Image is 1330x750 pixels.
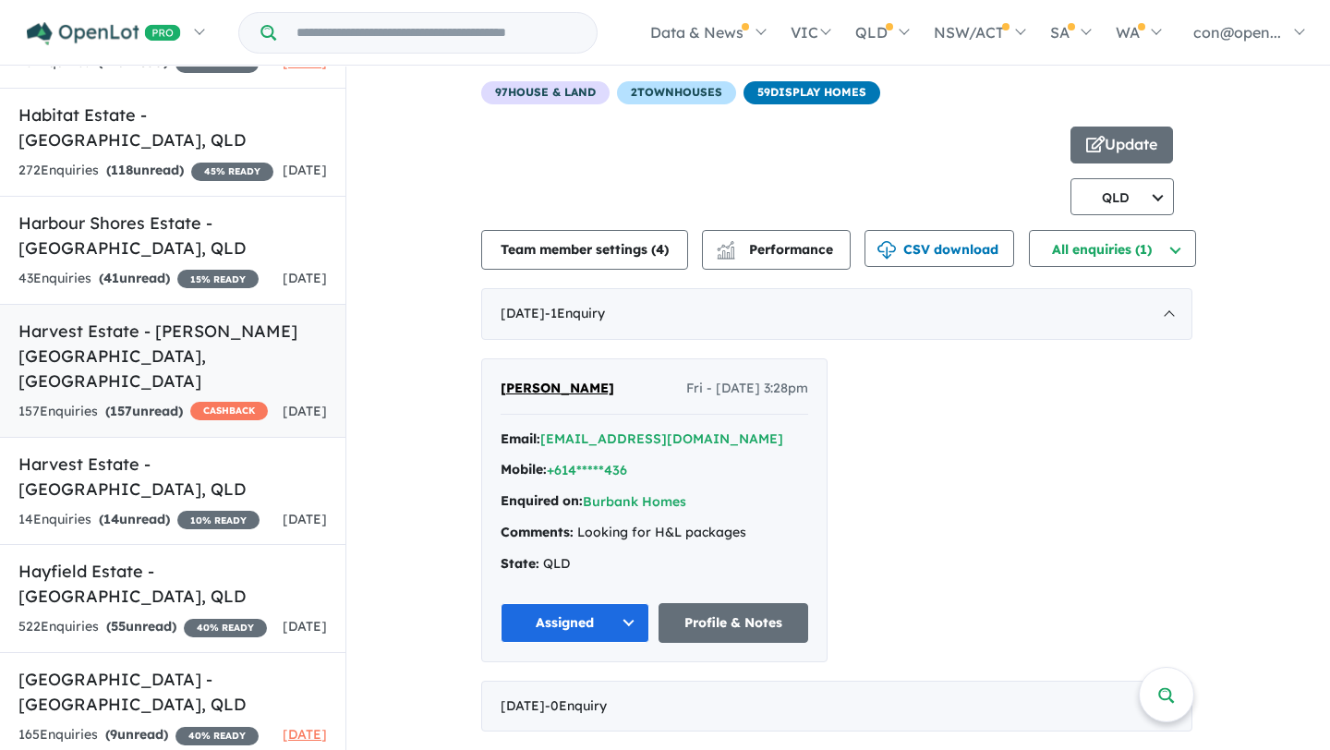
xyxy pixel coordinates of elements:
[18,724,259,746] div: 165 Enquir ies
[501,524,574,540] strong: Comments:
[177,511,260,529] span: 10 % READY
[103,270,119,286] span: 41
[105,726,168,743] strong: ( unread)
[717,241,733,251] img: line-chart.svg
[283,403,327,419] span: [DATE]
[99,511,170,527] strong: ( unread)
[481,230,688,270] button: Team member settings (4)
[481,81,610,104] span: 97 House & Land
[501,603,650,643] button: Assigned
[110,403,132,419] span: 157
[1070,127,1173,163] button: Update
[540,429,783,449] button: [EMAIL_ADDRESS][DOMAIN_NAME]
[501,522,808,544] div: Looking for H&L packages
[545,305,605,321] span: - 1 Enquir y
[18,509,260,531] div: 14 Enquir ies
[283,726,327,743] span: [DATE]
[18,452,327,502] h5: Harvest Estate - [GEOGRAPHIC_DATA] , QLD
[501,492,583,509] strong: Enquired on:
[617,81,736,104] span: 2 Townhouses
[702,230,851,270] button: Performance
[106,618,176,635] strong: ( unread)
[110,726,117,743] span: 9
[191,163,273,181] span: 45 % READY
[686,378,808,400] span: Fri - [DATE] 3:28pm
[656,241,664,258] span: 4
[18,401,268,423] div: 157 Enquir ies
[111,162,133,178] span: 118
[283,162,327,178] span: [DATE]
[190,402,268,420] span: CASHBACK
[99,270,170,286] strong: ( unread)
[659,603,808,643] a: Profile & Notes
[175,727,259,745] span: 40 % READY
[18,103,327,152] h5: Habitat Estate - [GEOGRAPHIC_DATA] , QLD
[583,493,686,510] a: Burbank Homes
[18,268,259,290] div: 43 Enquir ies
[18,211,327,260] h5: Harbour Shores Estate - [GEOGRAPHIC_DATA] , QLD
[283,618,327,635] span: [DATE]
[864,230,1014,267] button: CSV download
[501,553,808,575] div: QLD
[481,681,1192,732] div: [DATE]
[1193,23,1281,42] span: con@open...
[280,13,593,53] input: Try estate name, suburb, builder or developer
[877,241,896,260] img: download icon
[481,288,1192,340] div: [DATE]
[501,430,540,447] strong: Email:
[283,270,327,286] span: [DATE]
[27,22,181,45] img: Openlot PRO Logo White
[184,619,267,637] span: 40 % READY
[717,247,735,259] img: bar-chart.svg
[583,492,686,512] button: Burbank Homes
[18,160,273,182] div: 272 Enquir ies
[501,378,614,400] a: [PERSON_NAME]
[545,697,607,714] span: - 0 Enquir y
[501,380,614,396] span: [PERSON_NAME]
[177,270,259,288] span: 15 % READY
[719,241,833,258] span: Performance
[744,81,880,104] span: 59 Display Homes
[1070,178,1175,215] button: QLD
[18,616,267,638] div: 522 Enquir ies
[18,559,327,609] h5: Hayfield Estate - [GEOGRAPHIC_DATA] , QLD
[501,461,547,478] strong: Mobile:
[105,403,183,419] strong: ( unread)
[1029,230,1196,267] button: All enquiries (1)
[103,511,119,527] span: 14
[18,667,327,717] h5: [GEOGRAPHIC_DATA] - [GEOGRAPHIC_DATA] , QLD
[106,162,184,178] strong: ( unread)
[283,511,327,527] span: [DATE]
[18,319,327,393] h5: Harvest Estate - [PERSON_NAME][GEOGRAPHIC_DATA] , [GEOGRAPHIC_DATA]
[111,618,126,635] span: 55
[501,555,539,572] strong: State:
